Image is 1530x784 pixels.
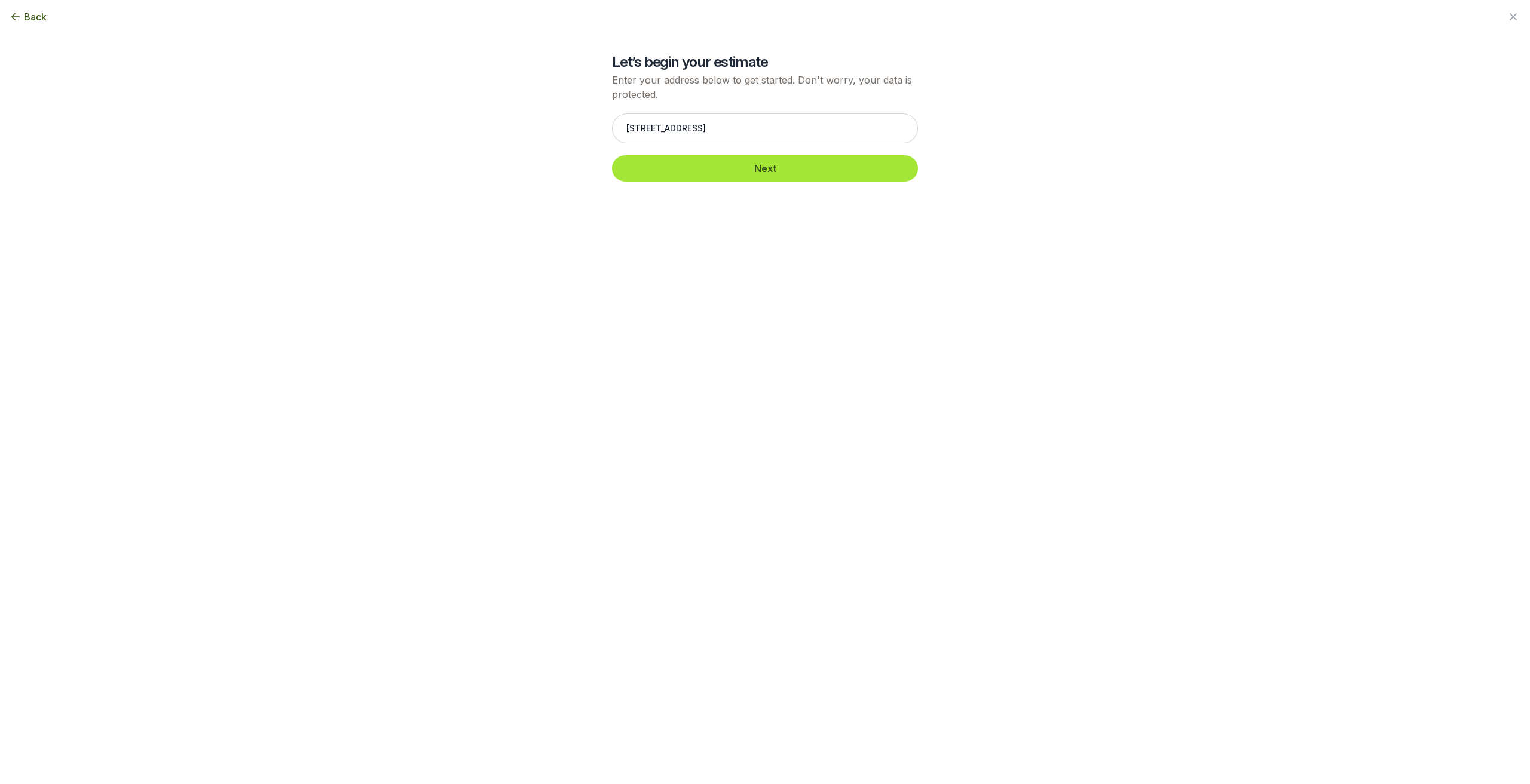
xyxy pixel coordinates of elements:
[24,10,47,24] span: Back
[612,155,918,182] button: Next
[10,10,47,24] button: Back
[612,53,918,72] h2: Let’s begin your estimate
[612,113,918,143] input: Enter your address
[612,73,918,102] p: Enter your address below to get started. Don't worry, your data is protected.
